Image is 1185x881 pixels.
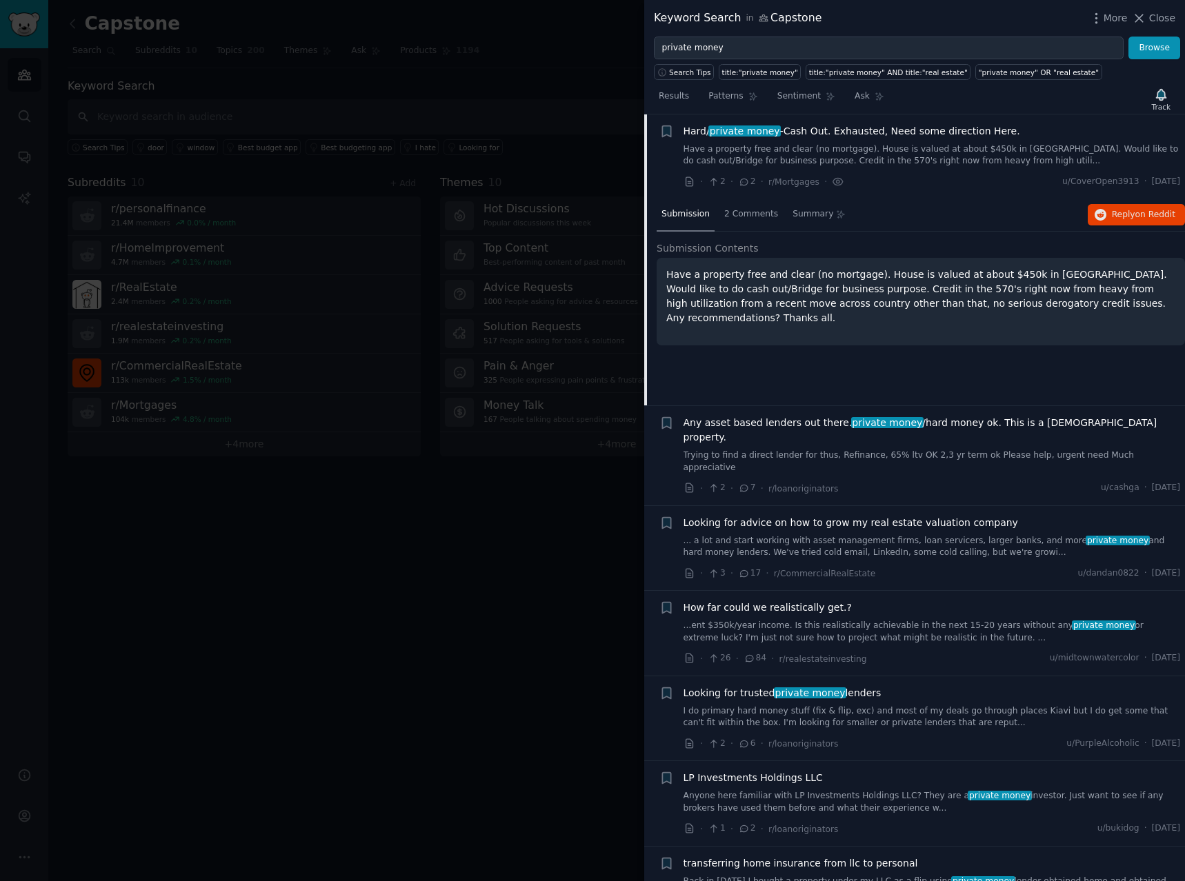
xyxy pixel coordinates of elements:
span: [DATE] [1152,822,1180,835]
span: u/dandan0822 [1077,567,1139,580]
span: Submission Contents [657,241,759,256]
span: · [761,481,764,496]
span: r/Mortgages [768,177,819,187]
a: Sentiment [773,85,840,114]
span: 7 [738,482,755,494]
span: 2 [708,176,725,188]
span: · [1144,176,1147,188]
span: [DATE] [1152,567,1180,580]
span: · [730,822,733,836]
span: Sentiment [777,90,821,103]
span: 2 [738,822,755,835]
span: · [1144,482,1147,494]
span: 2 [708,738,725,750]
button: Replyon Reddit [1088,204,1185,226]
a: transferring home insurance from llc to personal [684,856,918,871]
span: private money [774,687,846,698]
span: · [761,736,764,751]
span: 3 [708,567,725,580]
span: 6 [738,738,755,750]
span: · [1144,822,1147,835]
button: Browse [1128,37,1180,60]
a: Looking for trustedprivate moneylenders [684,686,882,700]
span: private money [708,125,781,136]
div: title:"private money" AND title:"real estate" [809,68,968,77]
span: r/loanoriginators [768,484,838,494]
span: [DATE] [1152,482,1180,494]
a: Anyone here familiar with LP Investments Holdings LLC? They are aprivate moneyinvestor. Just want... [684,790,1181,814]
div: Keyword Search Capstone [654,10,821,27]
span: · [700,651,703,666]
span: · [700,174,703,189]
span: · [730,481,733,496]
div: Track [1152,102,1171,112]
span: 2 Comments [724,208,778,221]
button: More [1089,11,1128,26]
a: Results [654,85,694,114]
span: in [746,12,753,25]
span: u/CoverOpen3913 [1062,176,1139,188]
button: Track [1147,85,1175,114]
span: · [730,736,733,751]
span: u/PurpleAlcoholic [1066,738,1139,750]
span: · [1144,567,1147,580]
a: I do primary hard money stuff (fix & flip, exc) and most of my deals go through places Kiavi but ... [684,705,1181,729]
span: u/midtownwatercolor [1050,652,1139,665]
span: Search Tips [669,68,711,77]
a: title:"private money" AND title:"real estate" [806,64,970,80]
a: How far could we realistically get.? [684,600,852,615]
span: · [730,566,733,580]
span: r/realestateinvesting [779,654,867,664]
span: Summary [793,208,833,221]
span: private money [851,417,924,428]
span: · [730,174,733,189]
span: · [700,481,703,496]
span: · [700,822,703,836]
button: Close [1132,11,1175,26]
span: private money [1086,536,1150,545]
span: u/cashga [1101,482,1139,494]
span: u/bukidog [1097,822,1139,835]
a: Looking for advice on how to grow my real estate valuation company [684,516,1018,530]
span: r/CommercialRealEstate [774,569,876,578]
span: Submission [661,208,710,221]
span: [DATE] [1152,176,1180,188]
span: More [1104,11,1128,26]
a: ...ent $350k/year income. Is this realistically achievable in the next 15-20 years without anypri... [684,620,1181,644]
span: Looking for trusted lenders [684,686,882,700]
span: 17 [738,567,761,580]
span: 2 [708,482,725,494]
a: "private money" OR "real estate" [975,64,1102,80]
span: · [1144,738,1147,750]
span: Reply [1112,209,1175,221]
span: · [700,736,703,751]
span: 26 [708,652,730,665]
a: Any asset based lenders out there.private money/hard money ok. This is a [DEMOGRAPHIC_DATA] prope... [684,416,1181,445]
span: Results [659,90,689,103]
span: Hard/ -Cash Out. Exhausted, Need some direction Here. [684,124,1020,139]
div: "private money" OR "real estate" [979,68,1099,77]
a: title:"private money" [719,64,801,80]
span: Ask [855,90,870,103]
a: Hard/private money-Cash Out. Exhausted, Need some direction Here. [684,124,1020,139]
span: [DATE] [1152,738,1180,750]
a: ... a lot and start working with asset management firms, loan servicers, larger banks, and morepr... [684,535,1181,559]
span: 84 [744,652,766,665]
span: · [766,566,768,580]
a: Have a property free and clear (no mortgage). House is valued at about $450k in [GEOGRAPHIC_DATA]... [684,143,1181,168]
span: [DATE] [1152,652,1180,665]
span: private money [968,791,1032,800]
span: Patterns [708,90,743,103]
button: Search Tips [654,64,714,80]
span: · [736,651,739,666]
span: 1 [708,822,725,835]
a: LP Investments Holdings LLC [684,771,823,785]
a: Ask [850,85,889,114]
a: Trying to find a direct lender for thus, Refinance, 65% ltv OK 2,3 yr term ok Please help, urgent... [684,449,1181,474]
span: · [761,174,764,189]
a: Patterns [704,85,762,114]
